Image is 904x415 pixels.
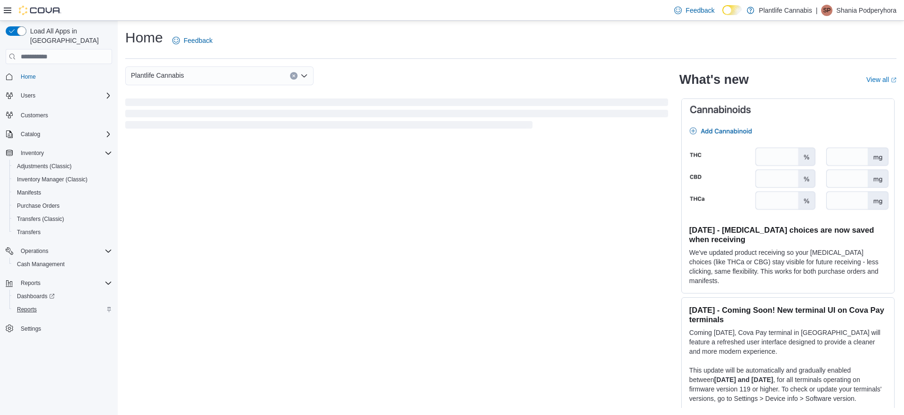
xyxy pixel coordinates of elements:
p: We've updated product receiving so your [MEDICAL_DATA] choices (like THCa or CBG) stay visible fo... [689,248,887,285]
span: Feedback [686,6,714,15]
a: Reports [13,304,40,315]
a: Dashboards [13,291,58,302]
span: Plantlife Cannabis [131,70,184,81]
span: Users [21,92,35,99]
button: Clear input [290,72,298,80]
button: Customers [2,108,116,122]
button: Inventory [17,147,48,159]
span: Operations [17,245,112,257]
button: Transfers [9,226,116,239]
button: Users [17,90,39,101]
button: Settings [2,322,116,335]
input: Dark Mode [722,5,742,15]
span: Home [21,73,36,81]
button: Transfers (Classic) [9,212,116,226]
a: Transfers [13,227,44,238]
span: Inventory [17,147,112,159]
a: Adjustments (Classic) [13,161,75,172]
span: Cash Management [13,259,112,270]
button: Operations [2,244,116,258]
span: Purchase Orders [13,200,112,212]
button: Catalog [17,129,44,140]
button: Operations [17,245,52,257]
span: Operations [21,247,48,255]
p: Shania Podperyhora [836,5,896,16]
span: Manifests [13,187,112,198]
span: Reports [21,279,40,287]
span: Settings [17,323,112,334]
span: Adjustments (Classic) [13,161,112,172]
button: Purchase Orders [9,199,116,212]
h2: What's new [679,72,749,87]
span: Dark Mode [722,15,723,16]
a: Purchase Orders [13,200,64,212]
button: Inventory [2,146,116,160]
div: Shania Podperyhora [821,5,832,16]
a: Customers [17,110,52,121]
a: Home [17,71,40,82]
a: Transfers (Classic) [13,213,68,225]
button: Manifests [9,186,116,199]
button: Home [2,70,116,83]
span: Transfers (Classic) [17,215,64,223]
span: Settings [21,325,41,333]
button: Users [2,89,116,102]
span: Reports [13,304,112,315]
span: Adjustments (Classic) [17,163,72,170]
a: Feedback [169,31,216,50]
span: Dashboards [17,293,55,300]
p: Coming [DATE], Cova Pay terminal in [GEOGRAPHIC_DATA] will feature a refreshed user interface des... [689,328,887,356]
span: Transfers [17,228,40,236]
button: Reports [17,277,44,289]
span: Manifests [17,189,41,196]
button: Catalog [2,128,116,141]
span: Feedback [184,36,212,45]
p: | [816,5,818,16]
button: Inventory Manager (Classic) [9,173,116,186]
span: Catalog [17,129,112,140]
span: Inventory Manager (Classic) [17,176,88,183]
a: Inventory Manager (Classic) [13,174,91,185]
span: Inventory [21,149,44,157]
span: Purchase Orders [17,202,60,210]
span: Customers [21,112,48,119]
span: Customers [17,109,112,121]
p: Plantlife Cannabis [759,5,812,16]
a: Settings [17,323,45,334]
span: Home [17,71,112,82]
span: Transfers (Classic) [13,213,112,225]
span: Cash Management [17,260,65,268]
h3: [DATE] - [MEDICAL_DATA] choices are now saved when receiving [689,225,887,244]
a: Cash Management [13,259,68,270]
span: Users [17,90,112,101]
button: Reports [9,303,116,316]
p: This update will be automatically and gradually enabled between , for all terminals operating on ... [689,366,887,403]
a: Manifests [13,187,45,198]
button: Open list of options [300,72,308,80]
svg: External link [891,77,896,83]
h3: [DATE] - Coming Soon! New terminal UI on Cova Pay terminals [689,305,887,324]
a: Feedback [670,1,718,20]
span: Loading [125,100,668,130]
span: Reports [17,306,37,313]
button: Reports [2,277,116,290]
nav: Complex example [6,66,112,360]
span: Catalog [21,130,40,138]
h1: Home [125,28,163,47]
button: Cash Management [9,258,116,271]
img: Cova [19,6,61,15]
span: Dashboards [13,291,112,302]
a: Dashboards [9,290,116,303]
strong: [DATE] and [DATE] [714,376,773,383]
span: Inventory Manager (Classic) [13,174,112,185]
a: View allExternal link [866,76,896,83]
span: Transfers [13,227,112,238]
span: Load All Apps in [GEOGRAPHIC_DATA] [26,26,112,45]
span: SP [823,5,831,16]
button: Adjustments (Classic) [9,160,116,173]
span: Reports [17,277,112,289]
